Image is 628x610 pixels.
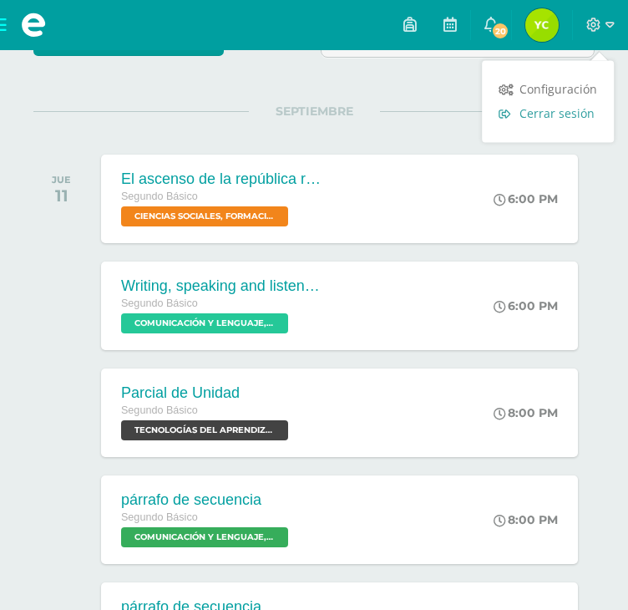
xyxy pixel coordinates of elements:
[525,8,559,42] img: 894823770986b61cbb7d011c5427bd87.png
[121,206,288,226] span: CIENCIAS SOCIALES, FORMACIÓN CIUDADANA E INTERCULTURALIDAD 'Sección C'
[494,512,558,527] div: 8:00 PM
[482,101,614,125] a: Cerrar sesión
[121,191,198,202] span: Segundo Básico
[121,511,198,523] span: Segundo Básico
[121,384,292,402] div: Parcial de Unidad
[249,104,380,119] span: SEPTIEMBRE
[121,404,198,416] span: Segundo Básico
[519,81,597,97] span: Configuración
[121,491,292,509] div: párrafo de secuencia
[121,170,322,188] div: El ascenso de la república romana
[52,174,71,186] div: JUE
[491,22,509,40] span: 20
[52,186,71,206] div: 11
[121,527,288,547] span: COMUNICACIÓN Y LENGUAJE, IDIOMA ESPAÑOL 'Sección C'
[494,298,558,313] div: 6:00 PM
[519,105,595,121] span: Cerrar sesión
[121,313,288,333] span: COMUNICACIÓN Y LENGUAJE, IDIOMA EXTRANJERO 'Sección C'
[121,297,198,309] span: Segundo Básico
[121,420,288,440] span: TECNOLOGÍAS DEL APRENDIZAJE Y LA COMUNICACIÓN 'Sección C'
[494,405,558,420] div: 8:00 PM
[494,191,558,206] div: 6:00 PM
[121,277,322,295] div: Writing, speaking and listening.
[482,77,614,101] a: Configuración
